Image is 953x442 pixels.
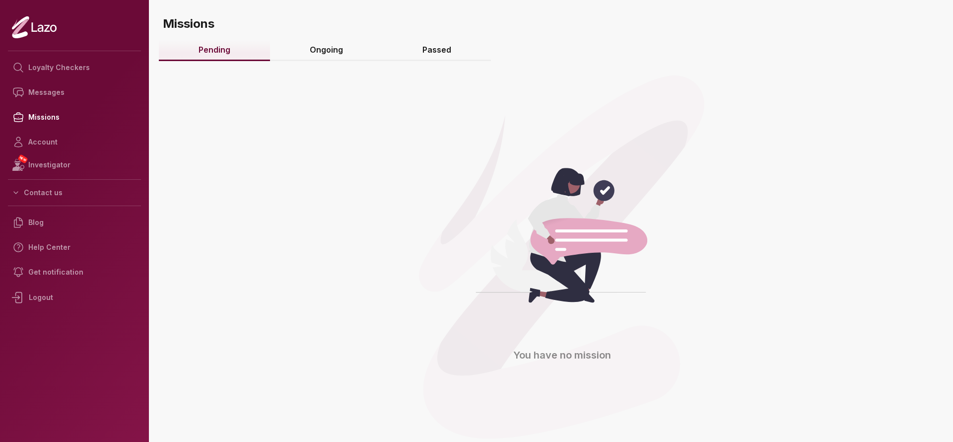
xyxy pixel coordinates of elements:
[270,40,383,61] a: Ongoing
[8,285,141,310] div: Logout
[8,235,141,260] a: Help Center
[8,210,141,235] a: Blog
[8,55,141,80] a: Loyalty Checkers
[8,130,141,154] a: Account
[17,154,28,164] span: NEW
[159,40,270,61] a: Pending
[8,184,141,202] button: Contact us
[383,40,491,61] a: Passed
[8,80,141,105] a: Messages
[8,260,141,285] a: Get notification
[8,105,141,130] a: Missions
[8,154,141,175] a: NEWInvestigator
